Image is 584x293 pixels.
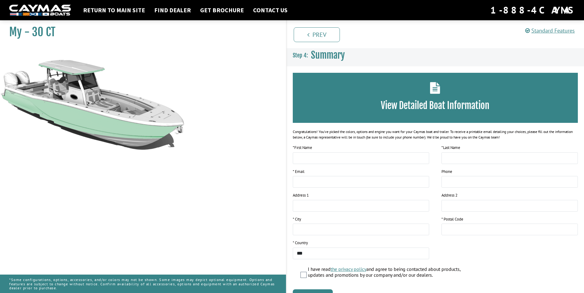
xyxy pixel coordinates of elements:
a: Prev [294,27,340,42]
a: Find Dealer [151,6,194,14]
label: First Name [293,145,312,151]
label: Address 2 [441,192,457,198]
p: *Some configurations, options, accessories, and/or colors may not be shown. Some images may depic... [9,275,277,293]
h3: View Detailed Boat Information [302,100,569,111]
label: * City [293,216,301,222]
span: Summary [311,49,345,61]
label: * Email [293,169,304,175]
label: * Country [293,240,308,246]
label: Address 1 [293,192,309,198]
label: Phone [441,169,452,175]
a: the privacy policy [331,266,366,272]
a: Standard Features [525,27,575,34]
div: Congratulations! You’ve picked the colors, options and engine you want for your Caymas boat and t... [293,129,578,140]
a: Contact Us [250,6,291,14]
label: * Postal Code [441,216,463,222]
div: 1-888-4CAYMAS [490,3,575,17]
label: Last Name [441,145,460,151]
a: Get Brochure [197,6,247,14]
img: white-logo-c9c8dbefe5ff5ceceb0f0178aa75bf4bb51f6bca0971e226c86eb53dfe498488.png [9,5,71,16]
h1: My - 30 CT [9,25,271,39]
a: Return to main site [80,6,148,14]
label: I have read and agree to being contacted about products, updates and promotions by our company an... [308,266,474,279]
